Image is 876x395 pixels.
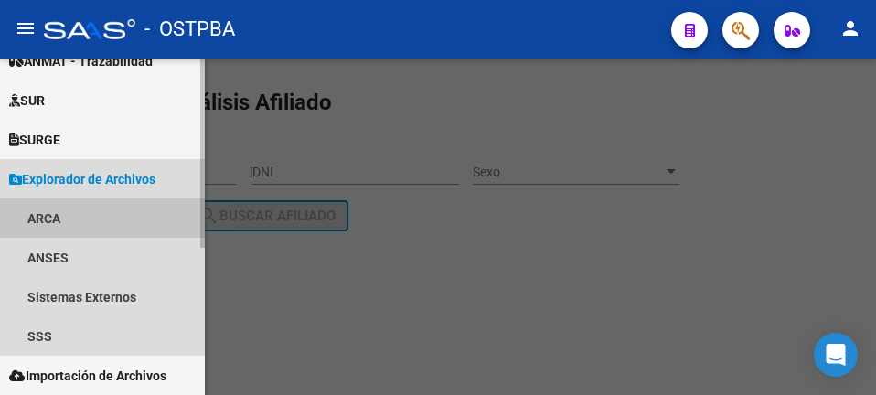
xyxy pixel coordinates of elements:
[15,17,37,39] mat-icon: menu
[9,169,155,189] span: Explorador de Archivos
[9,51,153,71] span: ANMAT - Trazabilidad
[814,333,858,377] div: Open Intercom Messenger
[839,17,861,39] mat-icon: person
[144,9,235,49] span: - OSTPBA
[9,91,45,111] span: SUR
[9,130,60,150] span: SURGE
[9,366,166,386] span: Importación de Archivos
